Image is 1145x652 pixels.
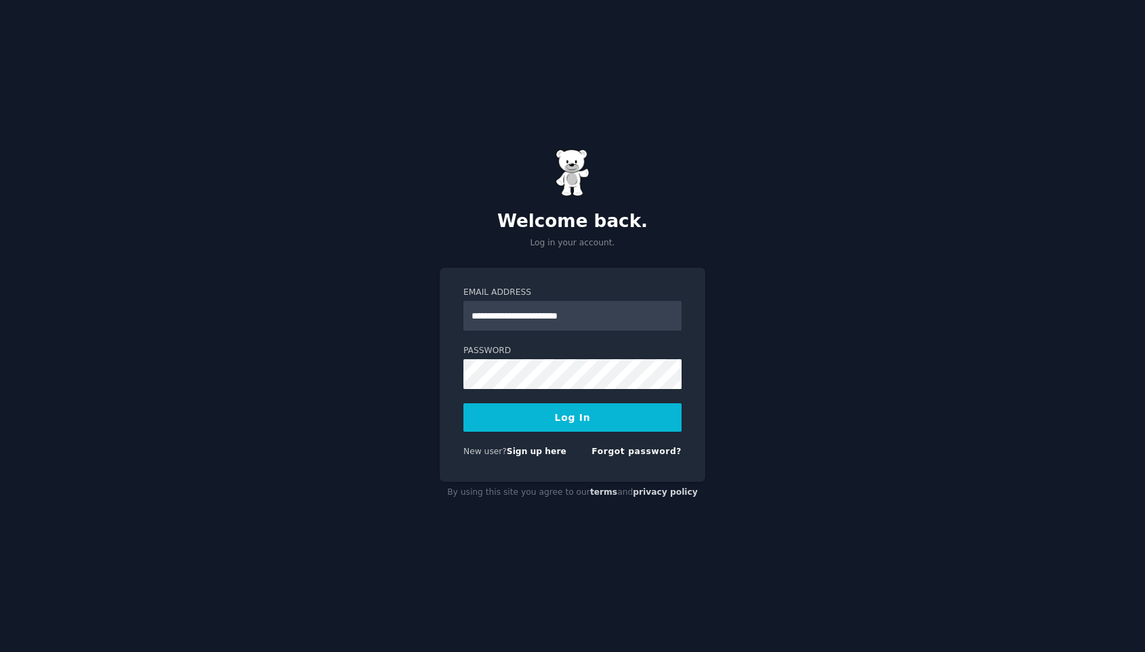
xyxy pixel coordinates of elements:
[591,447,682,456] a: Forgot password?
[440,237,705,249] p: Log in your account.
[463,345,682,357] label: Password
[440,482,705,504] div: By using this site you agree to our and
[633,487,698,497] a: privacy policy
[590,487,617,497] a: terms
[507,447,566,456] a: Sign up here
[440,211,705,232] h2: Welcome back.
[463,447,507,456] span: New user?
[463,287,682,299] label: Email Address
[463,403,682,432] button: Log In
[556,149,589,197] img: Gummy Bear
